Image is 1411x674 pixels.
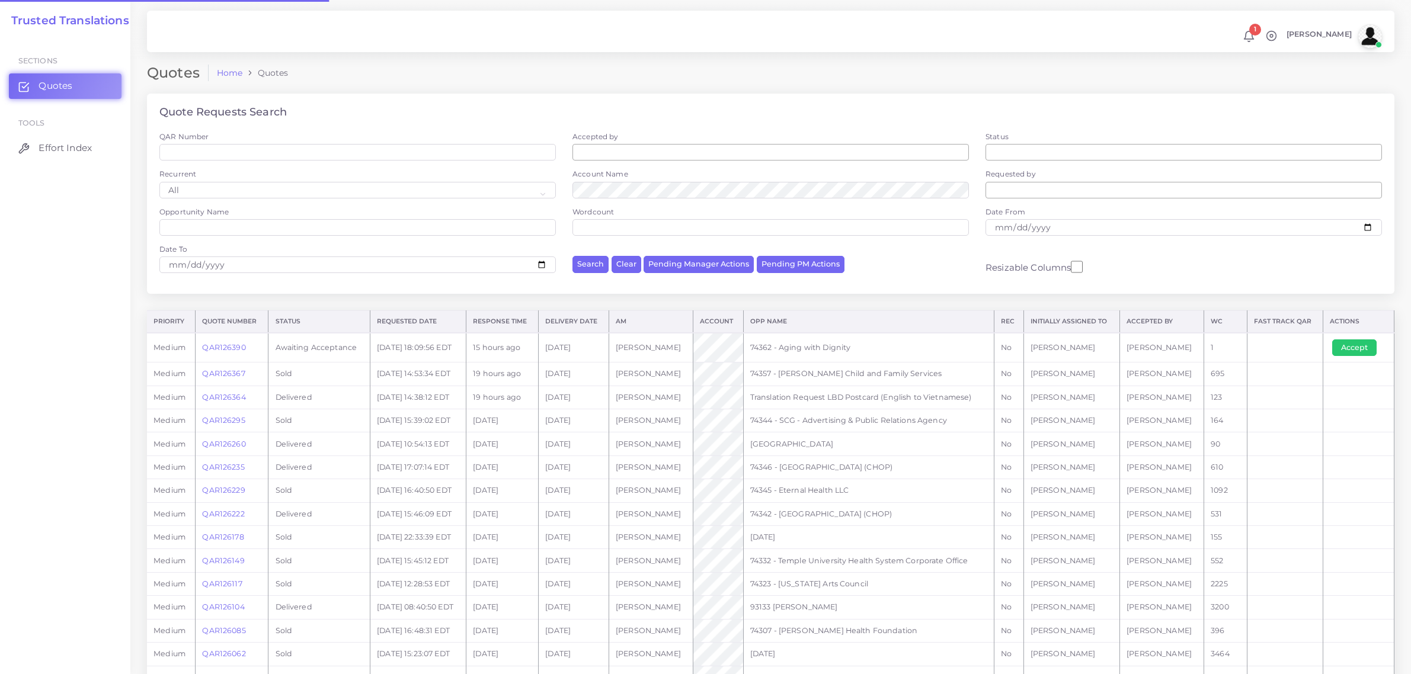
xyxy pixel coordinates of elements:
[370,502,466,525] td: [DATE] 15:46:09 EDT
[1239,30,1259,43] a: 1
[743,502,994,525] td: 74342 - [GEOGRAPHIC_DATA] (CHOP)
[1023,311,1119,333] th: Initially Assigned to
[466,455,539,479] td: [DATE]
[609,502,693,525] td: [PERSON_NAME]
[609,432,693,455] td: [PERSON_NAME]
[268,432,370,455] td: Delivered
[370,526,466,549] td: [DATE] 22:33:39 EDT
[1332,342,1385,351] a: Accept
[1249,24,1261,36] span: 1
[994,455,1023,479] td: No
[268,362,370,386] td: Sold
[994,549,1023,572] td: No
[268,643,370,666] td: Sold
[986,207,1025,217] label: Date From
[153,416,185,425] span: medium
[153,532,185,541] span: medium
[609,619,693,642] td: [PERSON_NAME]
[1119,549,1204,572] td: [PERSON_NAME]
[1071,259,1083,274] input: Resizable Columns
[370,619,466,642] td: [DATE] 16:48:31 EDT
[1204,549,1247,572] td: 552
[1023,333,1119,362] td: [PERSON_NAME]
[1204,333,1247,362] td: 1
[159,131,209,142] label: QAR Number
[609,526,693,549] td: [PERSON_NAME]
[1204,572,1247,595] td: 2225
[3,14,129,28] a: Trusted Translations
[1023,362,1119,386] td: [PERSON_NAME]
[1023,386,1119,409] td: [PERSON_NAME]
[466,596,539,619] td: [DATE]
[572,131,619,142] label: Accepted by
[994,643,1023,666] td: No
[1023,409,1119,432] td: [PERSON_NAME]
[609,311,693,333] th: AM
[147,65,209,82] h2: Quotes
[609,455,693,479] td: [PERSON_NAME]
[757,256,844,273] button: Pending PM Actions
[994,479,1023,502] td: No
[202,579,242,588] a: QAR126117
[466,526,539,549] td: [DATE]
[153,556,185,565] span: medium
[202,602,244,611] a: QAR126104
[202,556,244,565] a: QAR126149
[539,572,609,595] td: [DATE]
[609,596,693,619] td: [PERSON_NAME]
[572,207,614,217] label: Wordcount
[1204,479,1247,502] td: 1092
[1204,432,1247,455] td: 90
[994,596,1023,619] td: No
[1204,502,1247,525] td: 531
[466,333,539,362] td: 15 hours ago
[153,626,185,635] span: medium
[202,343,245,352] a: QAR126390
[466,479,539,502] td: [DATE]
[1287,31,1352,38] span: [PERSON_NAME]
[268,409,370,432] td: Sold
[147,311,196,333] th: Priority
[1204,643,1247,666] td: 3464
[994,619,1023,642] td: No
[466,311,539,333] th: Response Time
[743,572,994,595] td: 74323 - [US_STATE] Arts Council
[1204,596,1247,619] td: 3200
[370,572,466,595] td: [DATE] 12:28:53 EDT
[1119,386,1204,409] td: [PERSON_NAME]
[743,526,994,549] td: [DATE]
[609,479,693,502] td: [PERSON_NAME]
[1023,526,1119,549] td: [PERSON_NAME]
[609,409,693,432] td: [PERSON_NAME]
[159,169,196,179] label: Recurrent
[539,362,609,386] td: [DATE]
[539,455,609,479] td: [DATE]
[466,432,539,455] td: [DATE]
[1119,572,1204,595] td: [PERSON_NAME]
[743,643,994,666] td: [DATE]
[539,549,609,572] td: [DATE]
[242,67,288,79] li: Quotes
[986,259,1083,274] label: Resizable Columns
[1119,432,1204,455] td: [PERSON_NAME]
[1023,572,1119,595] td: [PERSON_NAME]
[994,311,1023,333] th: REC
[153,463,185,471] span: medium
[466,619,539,642] td: [DATE]
[268,502,370,525] td: Delivered
[1023,455,1119,479] td: [PERSON_NAME]
[1332,339,1377,356] button: Accept
[1119,479,1204,502] td: [PERSON_NAME]
[370,549,466,572] td: [DATE] 15:45:12 EDT
[609,386,693,409] td: [PERSON_NAME]
[743,432,994,455] td: [GEOGRAPHIC_DATA]
[202,416,245,425] a: QAR126295
[18,118,45,127] span: Tools
[1204,526,1247,549] td: 155
[1204,409,1247,432] td: 164
[994,572,1023,595] td: No
[1119,333,1204,362] td: [PERSON_NAME]
[572,169,628,179] label: Account Name
[743,386,994,409] td: Translation Request LBD Postcard (English to Vietnamese)
[539,502,609,525] td: [DATE]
